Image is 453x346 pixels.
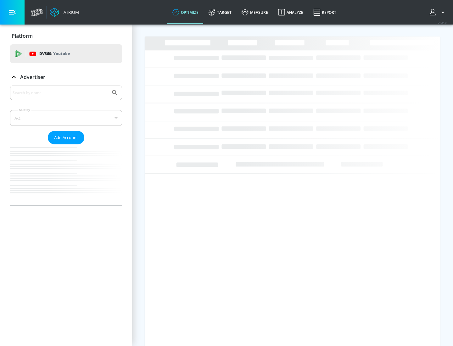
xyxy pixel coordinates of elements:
[10,86,122,205] div: Advertiser
[438,21,447,24] span: v 4.24.0
[61,9,79,15] div: Atrium
[20,74,45,81] p: Advertiser
[308,1,341,24] a: Report
[10,27,122,45] div: Platform
[48,131,84,144] button: Add Account
[13,89,108,97] input: Search by name
[12,32,33,39] p: Platform
[54,134,78,141] span: Add Account
[10,110,122,126] div: A-Z
[10,144,122,205] nav: list of Advertiser
[53,50,70,57] p: Youtube
[273,1,308,24] a: Analyze
[167,1,204,24] a: optimize
[204,1,237,24] a: Target
[10,68,122,86] div: Advertiser
[237,1,273,24] a: measure
[10,44,122,63] div: DV360: Youtube
[50,8,79,17] a: Atrium
[18,108,31,112] label: Sort By
[39,50,70,57] p: DV360:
